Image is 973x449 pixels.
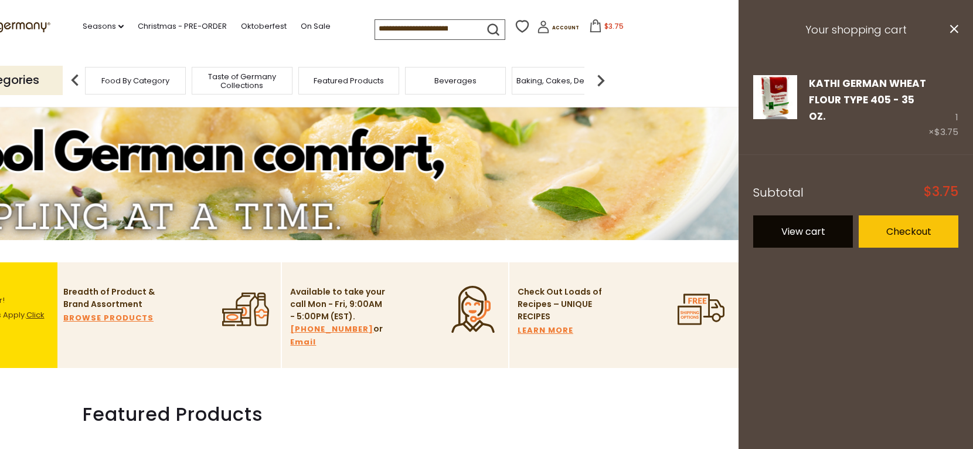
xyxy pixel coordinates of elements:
a: Featured Products [314,76,384,85]
a: Taste of Germany Collections [195,72,289,90]
a: Kathi German Wheat Flour Type 405 - 35 oz. [809,76,926,124]
a: LEARN MORE [518,324,573,337]
span: Account [552,25,579,31]
a: Food By Category [101,76,169,85]
a: Christmas - PRE-ORDER [138,20,227,33]
a: Baking, Cakes, Desserts [516,76,607,85]
a: Kathi Wheat Flour Type 405 [753,75,797,140]
p: Check Out Loads of Recipes – UNIQUE RECIPES [518,286,603,323]
a: Checkout [859,215,958,248]
p: Breadth of Product & Brand Assortment [63,286,160,310]
p: Available to take your call Mon - Fri, 9:00AM - 5:00PM (EST). or [290,286,387,349]
a: Seasons [83,20,124,33]
a: Beverages [434,76,477,85]
button: $3.75 [581,19,631,37]
span: $3.75 [934,126,958,138]
a: Oktoberfest [241,20,287,33]
a: [PHONE_NUMBER] [290,323,373,336]
div: 1 × [928,75,958,140]
img: Kathi Wheat Flour Type 405 [753,75,797,119]
img: next arrow [589,69,613,92]
span: Subtotal [753,184,804,201]
span: $3.75 [604,21,624,31]
a: Account [537,21,579,38]
a: View cart [753,215,853,248]
img: previous arrow [63,69,87,92]
span: $3.75 [924,185,958,198]
a: Email [290,336,316,349]
a: BROWSE PRODUCTS [63,312,154,325]
a: On Sale [301,20,331,33]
